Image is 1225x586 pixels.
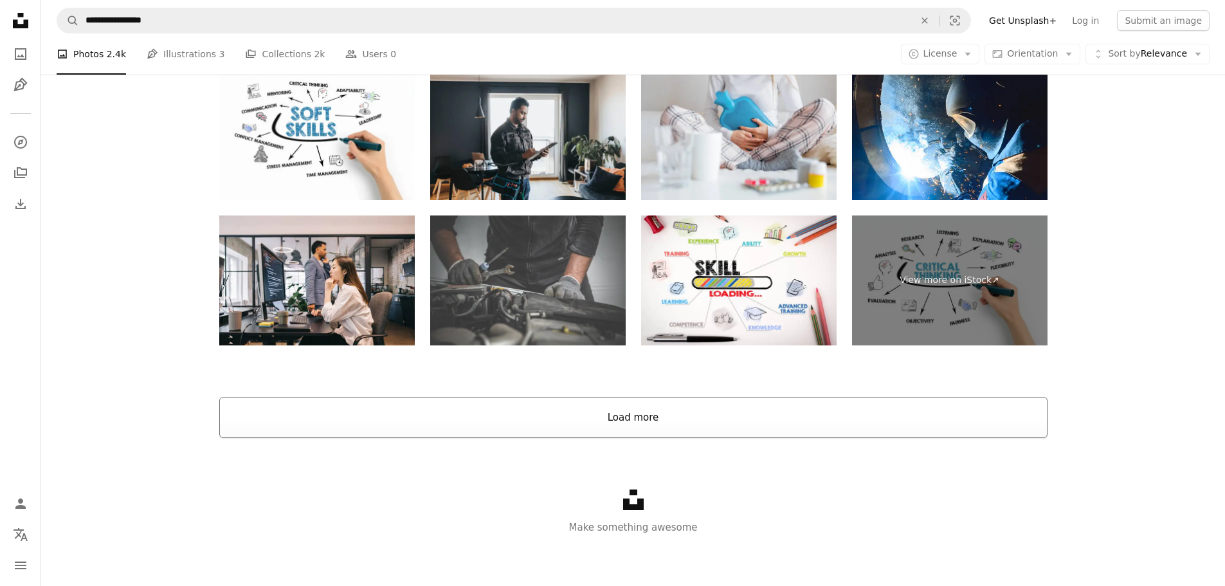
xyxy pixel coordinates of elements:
[219,397,1048,438] button: Load more
[1108,48,1140,59] span: Sort by
[8,129,33,155] a: Explore
[852,215,1048,346] a: View more on iStock↗
[923,48,957,59] span: License
[245,33,325,75] a: Collections 2k
[1007,48,1058,59] span: Orientation
[345,33,396,75] a: Users 0
[8,553,33,578] button: Menu
[641,215,837,346] img: skill Concept. Chart with keywords and icons on white background
[8,491,33,517] a: Log in / Sign up
[911,8,939,33] button: Clear
[1117,10,1210,31] button: Submit an image
[147,33,224,75] a: Illustrations 3
[985,44,1080,64] button: Orientation
[8,191,33,217] a: Download History
[314,47,325,61] span: 2k
[939,8,970,33] button: Visual search
[8,160,33,186] a: Collections
[981,10,1064,31] a: Get Unsplash+
[430,69,626,200] img: Technician writing list of jobs at customers house
[8,72,33,98] a: Illustrations
[219,47,225,61] span: 3
[57,8,79,33] button: Search Unsplash
[390,47,396,61] span: 0
[901,44,980,64] button: License
[57,8,971,33] form: Find visuals sitewide
[219,215,415,346] img: Focused Female Professional Analyzing Data on Computer in Modern Office Setting
[1108,48,1187,60] span: Relevance
[8,8,33,36] a: Home — Unsplash
[41,520,1225,535] p: Make something awesome
[430,215,626,346] img: Car mechanic looking to the engine in the garage. Car motor repair. Problems and solutions concept.
[1085,44,1210,64] button: Sort byRelevance
[8,522,33,547] button: Language
[8,41,33,67] a: Photos
[852,69,1048,200] img: The welder
[641,69,837,200] img: Woman with hot water bottle healing stomach pain
[1064,10,1107,31] a: Log in
[219,69,415,200] img: Soft Skills Concept. Chart with keywords and icons on white background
